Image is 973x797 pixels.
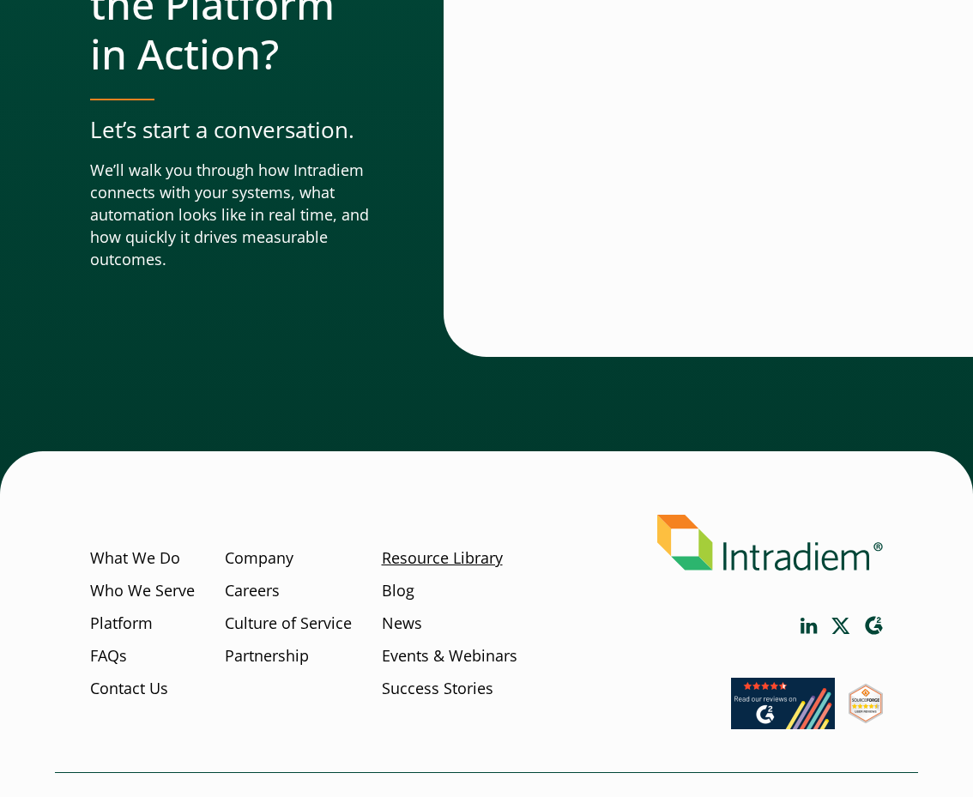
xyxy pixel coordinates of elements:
[864,616,883,636] a: Link opens in a new window
[382,678,493,700] a: Success Stories
[849,707,883,728] a: Link opens in a new window
[90,160,375,271] p: We’ll walk you through how Intradiem connects with your systems, what automation looks like in re...
[90,114,375,146] p: Let’s start a conversation.
[382,645,517,667] a: Events & Webinars
[801,618,818,634] a: Link opens in a new window
[382,547,503,570] a: Resource Library
[831,618,850,634] a: Link opens in a new window
[382,580,414,602] a: Blog
[731,678,835,729] img: Read our reviews on G2
[90,613,153,635] a: Platform
[731,713,835,734] a: Link opens in a new window
[90,580,195,602] a: Who We Serve
[849,684,883,723] img: SourceForge User Reviews
[90,547,180,570] a: What We Do
[657,515,883,571] img: Intradiem
[382,613,422,635] a: News
[225,547,293,570] a: Company
[225,580,280,602] a: Careers
[225,613,352,635] a: Culture of Service
[90,678,168,700] a: Contact Us
[90,645,127,667] a: FAQs
[225,645,309,667] a: Partnership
